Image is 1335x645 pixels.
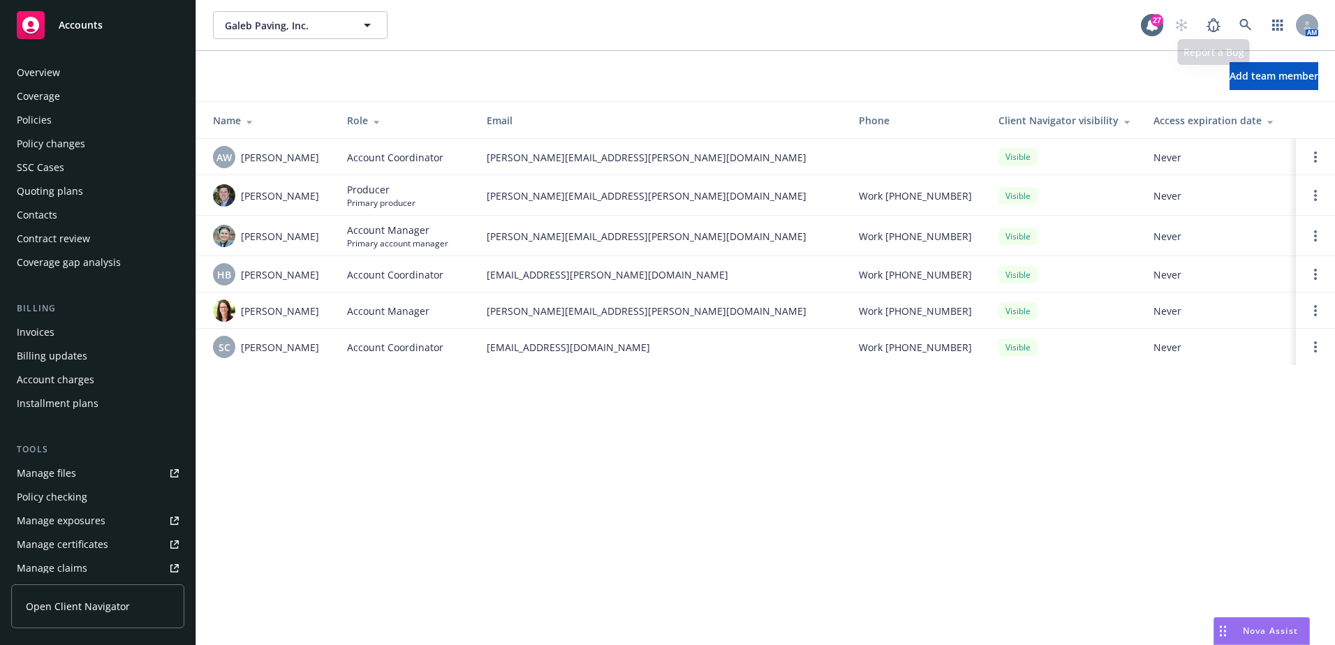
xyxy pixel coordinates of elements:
[11,392,184,415] a: Installment plans
[11,61,184,84] a: Overview
[998,148,1038,165] div: Visible
[17,204,57,226] div: Contacts
[347,267,443,282] span: Account Coordinator
[225,18,346,33] span: Galeb Paving, Inc.
[998,187,1038,205] div: Visible
[17,557,87,579] div: Manage claims
[17,133,85,155] div: Policy changes
[347,340,443,355] span: Account Coordinator
[859,340,972,355] span: Work [PHONE_NUMBER]
[11,486,184,508] a: Policy checking
[1307,266,1324,283] a: Open options
[347,182,415,197] span: Producer
[11,533,184,556] a: Manage certificates
[241,188,319,203] span: [PERSON_NAME]
[17,345,87,367] div: Billing updates
[487,340,836,355] span: [EMAIL_ADDRESS][DOMAIN_NAME]
[998,113,1131,128] div: Client Navigator visibility
[11,133,184,155] a: Policy changes
[998,228,1038,245] div: Visible
[59,20,103,31] span: Accounts
[241,150,319,165] span: [PERSON_NAME]
[11,85,184,107] a: Coverage
[26,599,130,614] span: Open Client Navigator
[219,340,230,355] span: SC
[17,251,121,274] div: Coverage gap analysis
[1243,625,1298,637] span: Nova Assist
[213,11,388,39] button: Galeb Paving, Inc.
[347,113,464,128] div: Role
[241,340,319,355] span: [PERSON_NAME]
[1264,11,1292,39] a: Switch app
[1307,228,1324,244] a: Open options
[17,510,105,532] div: Manage exposures
[1307,302,1324,319] a: Open options
[347,197,415,209] span: Primary producer
[217,267,231,282] span: HB
[1230,62,1318,90] button: Add team member
[11,345,184,367] a: Billing updates
[1200,11,1227,39] a: Report a Bug
[1153,113,1285,128] div: Access expiration date
[347,304,429,318] span: Account Manager
[17,61,60,84] div: Overview
[1153,229,1285,244] span: Never
[1153,304,1285,318] span: Never
[1214,618,1232,644] div: Drag to move
[17,486,87,508] div: Policy checking
[487,113,836,128] div: Email
[1153,267,1285,282] span: Never
[1307,339,1324,355] a: Open options
[347,150,443,165] span: Account Coordinator
[1307,149,1324,165] a: Open options
[1307,187,1324,204] a: Open options
[859,229,972,244] span: Work [PHONE_NUMBER]
[241,229,319,244] span: [PERSON_NAME]
[17,462,76,484] div: Manage files
[17,392,98,415] div: Installment plans
[213,113,325,128] div: Name
[213,225,235,247] img: photo
[11,204,184,226] a: Contacts
[11,321,184,343] a: Invoices
[11,510,184,532] a: Manage exposures
[11,109,184,131] a: Policies
[11,302,184,316] div: Billing
[859,113,976,128] div: Phone
[487,188,836,203] span: [PERSON_NAME][EMAIL_ADDRESS][PERSON_NAME][DOMAIN_NAME]
[998,302,1038,320] div: Visible
[17,109,52,131] div: Policies
[1151,14,1163,27] div: 27
[1214,617,1310,645] button: Nova Assist
[487,304,836,318] span: [PERSON_NAME][EMAIL_ADDRESS][PERSON_NAME][DOMAIN_NAME]
[11,251,184,274] a: Coverage gap analysis
[859,267,972,282] span: Work [PHONE_NUMBER]
[11,156,184,179] a: SSC Cases
[213,299,235,322] img: photo
[17,533,108,556] div: Manage certificates
[17,228,90,250] div: Contract review
[17,85,60,107] div: Coverage
[347,237,448,249] span: Primary account manager
[17,156,64,179] div: SSC Cases
[213,184,235,207] img: photo
[1232,11,1260,39] a: Search
[998,266,1038,283] div: Visible
[487,150,836,165] span: [PERSON_NAME][EMAIL_ADDRESS][PERSON_NAME][DOMAIN_NAME]
[216,150,232,165] span: AW
[1230,69,1318,82] span: Add team member
[859,304,972,318] span: Work [PHONE_NUMBER]
[17,369,94,391] div: Account charges
[11,443,184,457] div: Tools
[1153,188,1285,203] span: Never
[11,462,184,484] a: Manage files
[11,557,184,579] a: Manage claims
[11,228,184,250] a: Contract review
[998,339,1038,356] div: Visible
[1153,340,1285,355] span: Never
[347,223,448,237] span: Account Manager
[11,6,184,45] a: Accounts
[241,304,319,318] span: [PERSON_NAME]
[1167,11,1195,39] a: Start snowing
